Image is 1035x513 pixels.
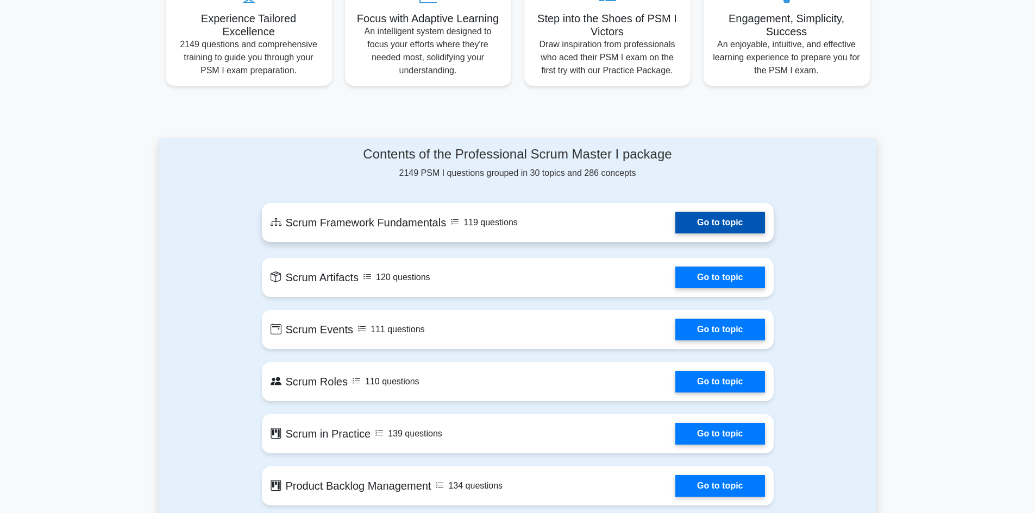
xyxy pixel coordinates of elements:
h5: Experience Tailored Excellence [174,12,323,38]
h5: Engagement, Simplicity, Success [712,12,861,38]
a: Go to topic [675,423,764,445]
h5: Focus with Adaptive Learning [354,12,503,25]
h5: Step into the Shoes of PSM I Victors [533,12,682,38]
a: Go to topic [675,267,764,288]
p: An intelligent system designed to focus your efforts where they're needed most, solidifying your ... [354,25,503,77]
h4: Contents of the Professional Scrum Master I package [262,147,774,162]
a: Go to topic [675,475,764,497]
p: Draw inspiration from professionals who aced their PSM I exam on the first try with our Practice ... [533,38,682,77]
a: Go to topic [675,319,764,340]
a: Go to topic [675,371,764,392]
a: Go to topic [675,212,764,233]
p: 2149 questions and comprehensive training to guide you through your PSM I exam preparation. [174,38,323,77]
div: 2149 PSM I questions grouped in 30 topics and 286 concepts [262,147,774,180]
p: An enjoyable, intuitive, and effective learning experience to prepare you for the PSM I exam. [712,38,861,77]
